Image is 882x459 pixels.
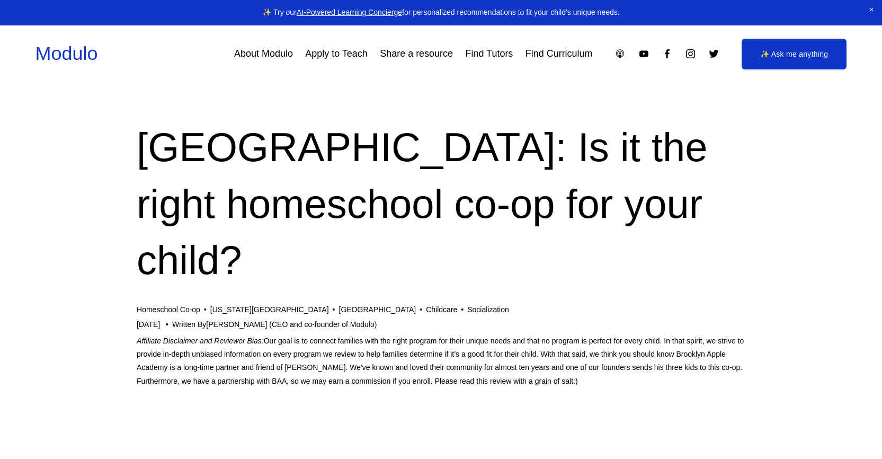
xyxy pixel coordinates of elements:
[465,45,513,64] a: Find Tutors
[137,334,745,388] p: Our goal is to connect families with the right program for their unique needs and that no program...
[172,320,377,329] div: Written By
[35,42,98,64] a: Modulo
[708,48,719,59] a: Twitter
[210,305,329,314] a: [US_STATE][GEOGRAPHIC_DATA]
[467,305,509,314] a: Socialization
[380,45,453,64] a: Share a resource
[685,48,696,59] a: Instagram
[339,305,416,314] a: [GEOGRAPHIC_DATA]
[742,39,847,69] a: ✨ Ask me anything
[305,45,368,64] a: Apply to Teach
[137,337,264,345] em: Affiliate Disclaimer and Reviewer Bias:
[638,48,649,59] a: YouTube
[614,48,626,59] a: Apple Podcasts
[662,48,673,59] a: Facebook
[234,45,293,64] a: About Modulo
[206,320,377,329] a: [PERSON_NAME] (CEO and co-founder of Modulo)
[426,305,457,314] a: Childcare
[137,305,200,314] a: Homeschool Co-op
[137,119,745,288] h1: [GEOGRAPHIC_DATA]: Is it the right homeschool co-op for your child?
[525,45,593,64] a: Find Curriculum
[297,8,402,16] a: AI-Powered Learning Concierge
[137,320,160,329] span: [DATE]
